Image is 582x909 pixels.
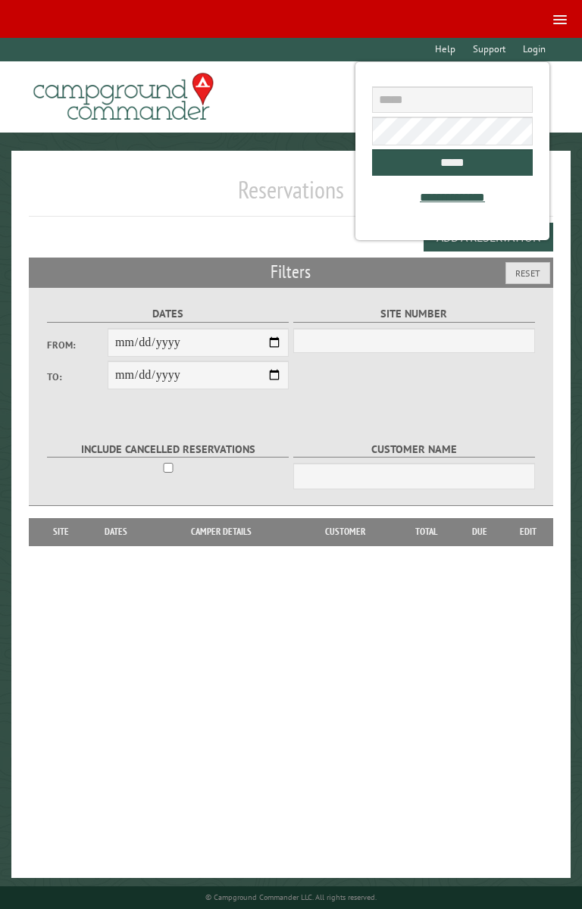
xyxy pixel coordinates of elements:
[29,258,552,286] h2: Filters
[295,518,396,545] th: Customer
[293,441,534,458] label: Customer Name
[293,305,534,323] label: Site Number
[205,892,377,902] small: © Campground Commander LLC. All rights reserved.
[503,518,553,545] th: Edit
[457,518,503,545] th: Due
[29,67,218,127] img: Campground Commander
[465,38,512,61] a: Support
[29,175,552,217] h1: Reservations
[515,38,552,61] a: Login
[47,338,108,352] label: From:
[427,38,462,61] a: Help
[47,370,108,384] label: To:
[47,441,288,458] label: Include Cancelled Reservations
[505,262,550,284] button: Reset
[148,518,295,545] th: Camper Details
[36,518,84,545] th: Site
[47,305,288,323] label: Dates
[396,518,457,545] th: Total
[85,518,148,545] th: Dates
